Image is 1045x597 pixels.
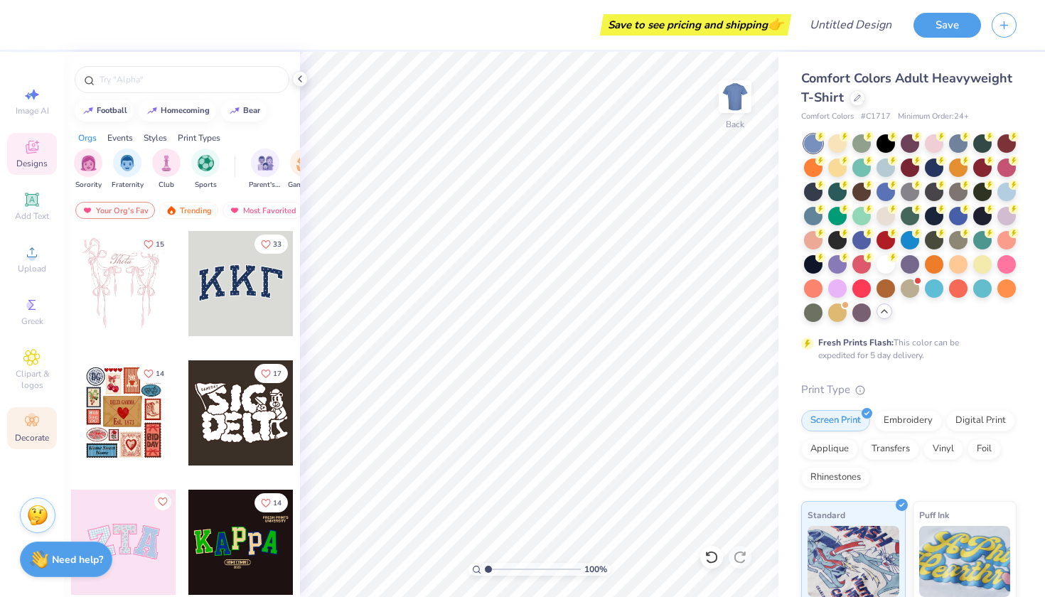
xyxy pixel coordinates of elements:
img: Club Image [159,155,174,171]
button: filter button [191,149,220,190]
img: most_fav.gif [229,205,240,215]
div: Vinyl [923,439,963,460]
div: Your Org's Fav [75,202,155,219]
button: Like [137,364,171,383]
span: 14 [273,500,282,507]
span: Image AI [16,105,49,117]
div: Embroidery [874,410,942,431]
div: filter for Sports [191,149,220,190]
img: Sorority Image [80,155,97,171]
img: Game Day Image [296,155,313,171]
span: 👉 [768,16,783,33]
div: Foil [968,439,1001,460]
button: Like [254,364,288,383]
span: Designs [16,158,48,169]
img: trending.gif [166,205,177,215]
img: Back [721,82,749,111]
button: homecoming [139,100,216,122]
div: Applique [801,439,858,460]
div: homecoming [161,107,210,114]
span: Fraternity [112,180,144,190]
span: Parent's Weekend [249,180,282,190]
span: Puff Ink [919,507,949,522]
div: Events [107,131,133,144]
span: Clipart & logos [7,368,57,391]
span: # C1717 [861,111,891,123]
span: Sorority [75,180,102,190]
span: Add Text [15,210,49,222]
button: filter button [249,149,282,190]
button: football [75,100,134,122]
div: football [97,107,127,114]
img: Sports Image [198,155,214,171]
span: Minimum Order: 24 + [898,111,969,123]
div: Digital Print [946,410,1015,431]
span: Comfort Colors [801,111,854,123]
input: Try "Alpha" [98,72,280,87]
span: Upload [18,263,46,274]
div: filter for Parent's Weekend [249,149,282,190]
img: trend_line.gif [82,107,94,115]
div: Screen Print [801,410,870,431]
span: 33 [273,241,282,248]
strong: Fresh Prints Flash: [818,337,894,348]
span: 15 [156,241,164,248]
button: Like [254,235,288,254]
button: filter button [152,149,181,190]
span: Sports [195,180,217,190]
div: This color can be expedited for 5 day delivery. [818,336,993,362]
button: filter button [74,149,102,190]
button: Like [254,493,288,512]
span: Standard [808,507,845,522]
div: filter for Game Day [288,149,321,190]
span: 14 [156,370,164,377]
span: 100 % [584,563,607,576]
strong: Need help? [52,553,103,566]
button: bear [221,100,267,122]
img: most_fav.gif [82,205,93,215]
div: Print Types [178,131,220,144]
div: Transfers [862,439,919,460]
button: Like [137,235,171,254]
div: Rhinestones [801,467,870,488]
button: Like [154,493,171,510]
div: Trending [159,202,218,219]
span: Game Day [288,180,321,190]
button: Save [913,13,981,38]
div: filter for Sorority [74,149,102,190]
input: Untitled Design [798,11,903,39]
img: trend_line.gif [229,107,240,115]
div: Orgs [78,131,97,144]
div: filter for Fraternity [112,149,144,190]
span: Decorate [15,432,49,443]
div: Most Favorited [223,202,303,219]
div: bear [243,107,260,114]
img: Parent's Weekend Image [257,155,274,171]
img: trend_line.gif [146,107,158,115]
button: filter button [288,149,321,190]
button: filter button [112,149,144,190]
img: Puff Ink [919,526,1011,597]
span: Greek [21,316,43,327]
div: Print Type [801,382,1017,398]
div: Save to see pricing and shipping [604,14,788,36]
div: Back [726,118,744,131]
span: 17 [273,370,282,377]
div: Styles [144,131,167,144]
span: Club [159,180,174,190]
span: Comfort Colors Adult Heavyweight T-Shirt [801,70,1012,106]
img: Fraternity Image [119,155,135,171]
div: filter for Club [152,149,181,190]
img: Standard [808,526,899,597]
